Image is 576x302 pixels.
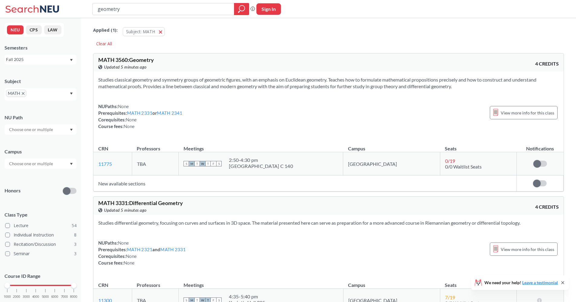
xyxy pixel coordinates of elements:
[51,295,58,298] span: 6000
[93,39,115,48] div: Clear All
[445,164,482,169] span: 0/0 Waitlist Seats
[234,3,249,15] div: magnifying glass
[44,25,61,34] button: LAW
[98,76,559,90] section: Studies classical geometry and symmetry groups of geometric figures, with an emphasis on Euclidea...
[126,29,155,34] span: Subject: MATH
[70,295,77,298] span: 8000
[70,129,73,131] svg: Dropdown arrow
[501,109,554,117] span: View more info for this class
[5,44,76,51] div: Semesters
[445,158,455,164] span: 0 / 19
[74,250,76,257] span: 3
[5,273,76,280] p: Course ID Range
[6,56,69,63] div: Fall 2025
[22,92,24,95] svg: X to remove pill
[32,295,39,298] span: 4000
[179,139,343,152] th: Meetings
[5,211,76,218] span: Class Type
[104,64,147,70] span: Updated 5 minutes ago
[5,231,76,239] label: Individual Instruction
[194,161,200,166] span: T
[6,160,57,167] input: Choose one or multiple
[343,276,440,289] th: Campus
[160,247,186,252] a: MATH 2331
[5,88,76,101] div: MATHX to remove pillDropdown arrow
[13,295,20,298] span: 2000
[238,5,245,13] svg: magnifying glass
[343,152,440,175] td: [GEOGRAPHIC_DATA]
[70,163,73,165] svg: Dropdown arrow
[501,246,554,253] span: View more info for this class
[5,114,76,121] div: NU Path
[74,232,76,238] span: 8
[98,200,183,206] span: MATH 3331 : Differential Geometry
[205,161,211,166] span: T
[61,295,68,298] span: 7000
[6,126,57,133] input: Choose one or multiple
[132,139,178,152] th: Professors
[98,220,559,226] section: Studies differential geometry, focusing on curves and surfaces in 3D space. The material presente...
[70,92,73,95] svg: Dropdown arrow
[42,295,49,298] span: 5000
[74,241,76,248] span: 3
[5,148,76,155] div: Campus
[124,124,135,129] span: None
[189,161,194,166] span: M
[6,90,26,97] span: MATHX to remove pill
[522,280,558,285] a: Leave a testimonial
[216,161,222,166] span: S
[72,222,76,229] span: 54
[70,59,73,61] svg: Dropdown arrow
[132,276,178,289] th: Professors
[5,55,76,64] div: Fall 2025Dropdown arrow
[5,78,76,85] div: Subject
[118,240,129,246] span: None
[126,253,137,259] span: None
[5,124,76,135] div: Dropdown arrow
[98,103,183,130] div: NUPaths: Prerequisites: or Corequisites: Course fees:
[124,260,135,265] span: None
[98,145,108,152] div: CRN
[516,139,563,152] th: Notifications
[484,281,558,285] span: We need your help!
[179,276,343,289] th: Meetings
[535,60,559,67] span: 4 CREDITS
[229,294,265,300] div: 4:35 - 5:40 pm
[5,222,76,230] label: Lecture
[132,152,178,175] td: TBA
[440,139,516,152] th: Seats
[98,239,186,266] div: NUPaths: Prerequisites: and Corequisites: Course fees:
[126,117,137,122] span: None
[127,110,152,116] a: MATH 2331
[98,56,154,63] span: MATH 3560 : Geometry
[229,157,293,163] div: 2:50 - 4:30 pm
[440,276,516,289] th: Seats
[93,175,516,191] td: New available sections
[535,204,559,210] span: 4 CREDITS
[200,161,205,166] span: W
[5,187,21,194] p: Honors
[343,139,440,152] th: Campus
[229,163,293,169] div: [GEOGRAPHIC_DATA] C 140
[4,295,11,298] span: 1000
[26,25,42,34] button: CPS
[127,247,152,252] a: MATH 2321
[5,250,76,258] label: Seminar
[256,3,281,15] button: Sign In
[93,27,118,34] span: Applied ( 1 ):
[445,294,455,300] span: 7 / 19
[118,104,129,109] span: None
[98,282,108,288] div: CRN
[104,207,147,214] span: Updated 5 minutes ago
[23,295,30,298] span: 3000
[184,161,189,166] span: S
[97,4,230,14] input: Class, professor, course number, "phrase"
[7,25,24,34] button: NEU
[5,240,76,248] label: Recitation/Discussion
[5,159,76,169] div: Dropdown arrow
[123,27,165,36] button: Subject: MATH
[157,110,182,116] a: MATH 2341
[211,161,216,166] span: F
[98,161,112,167] a: 11775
